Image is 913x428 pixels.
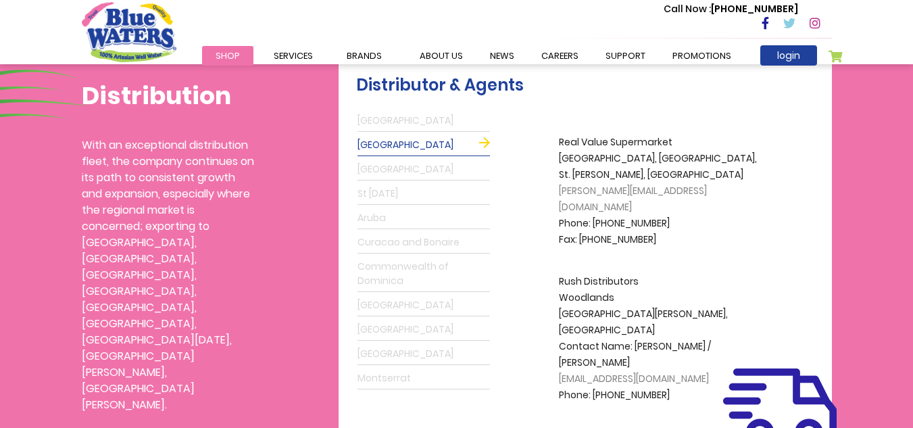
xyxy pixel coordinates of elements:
p: Rush Distributors Woodlands [GEOGRAPHIC_DATA][PERSON_NAME], [GEOGRAPHIC_DATA] Contact Name: [PERS... [559,274,775,404]
a: [GEOGRAPHIC_DATA] [357,135,490,156]
a: [GEOGRAPHIC_DATA] [357,110,490,132]
a: about us [406,46,476,66]
span: Shop [216,49,240,62]
a: News [476,46,528,66]
a: Promotions [659,46,745,66]
span: [EMAIL_ADDRESS][DOMAIN_NAME] [559,372,709,385]
span: Brands [347,49,382,62]
a: [GEOGRAPHIC_DATA] [357,159,490,181]
a: [GEOGRAPHIC_DATA] [357,343,490,365]
p: Real Value Supermarket [GEOGRAPHIC_DATA], [GEOGRAPHIC_DATA], St. [PERSON_NAME], [GEOGRAPHIC_DATA]... [559,135,775,248]
h2: Distributor & Agents [356,76,825,95]
a: [GEOGRAPHIC_DATA] [357,295,490,316]
a: Aruba [357,208,490,229]
h1: Distribution [82,81,254,110]
a: login [760,45,817,66]
a: store logo [82,2,176,62]
a: [GEOGRAPHIC_DATA] [357,319,490,341]
a: Curacao and Bonaire [357,232,490,254]
a: Commonwealth of Dominica [357,256,490,292]
a: Montserrat [357,368,490,389]
a: careers [528,46,592,66]
span: [PERSON_NAME][EMAIL_ADDRESS][DOMAIN_NAME] [559,184,707,214]
a: St [DATE] [357,183,490,205]
span: Services [274,49,313,62]
p: With an exceptional distribution fleet, the company continues on its path to consistent growth an... [82,137,254,413]
a: support [592,46,659,66]
p: [PHONE_NUMBER] [664,2,798,16]
span: Call Now : [664,2,711,16]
